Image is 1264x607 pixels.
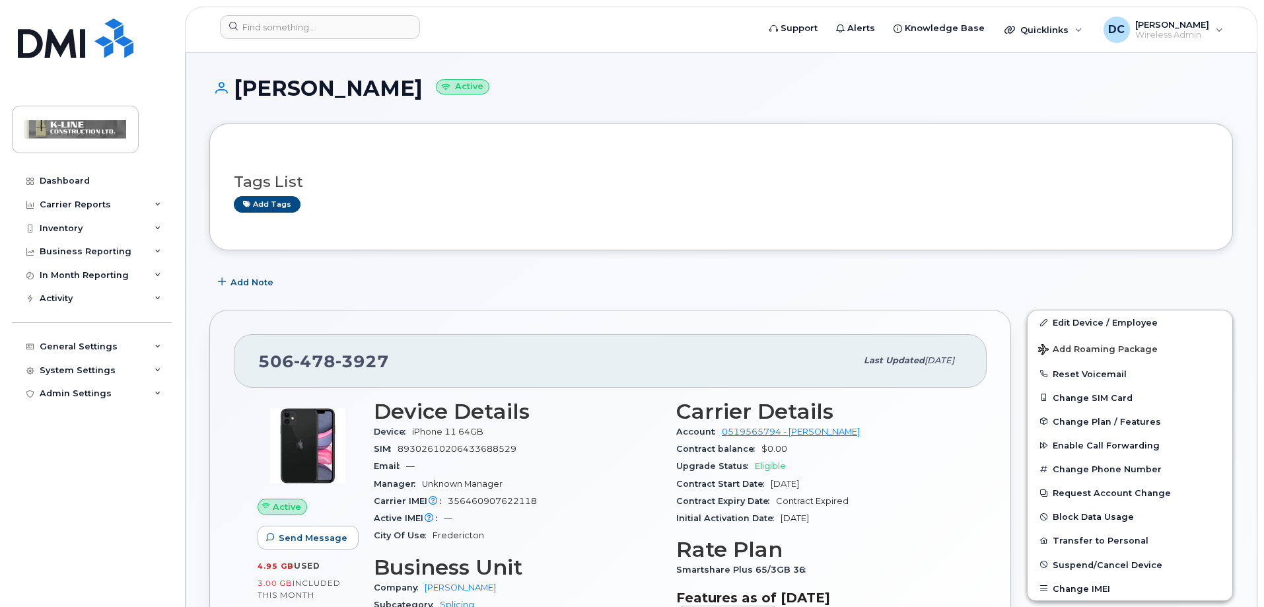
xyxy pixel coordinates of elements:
h3: Tags List [234,174,1209,190]
span: 478 [294,351,335,371]
span: Enable Call Forwarding [1053,441,1160,450]
span: Account [676,427,722,437]
span: SIM [374,444,398,454]
button: Add Note [209,270,285,294]
span: [DATE] [781,513,809,523]
a: [PERSON_NAME] [425,583,496,592]
span: 356460907622118 [448,496,537,506]
a: Add tags [234,196,300,213]
a: 0519565794 - [PERSON_NAME] [722,427,860,437]
span: Unknown Manager [422,479,503,489]
img: iPhone_11.jpg [268,406,347,485]
span: Carrier IMEI [374,496,448,506]
span: 3927 [335,351,389,371]
span: $0.00 [761,444,787,454]
button: Change SIM Card [1028,386,1232,410]
button: Change Plan / Features [1028,410,1232,433]
span: Last updated [864,355,925,365]
span: Active [273,501,301,513]
button: Send Message [258,526,359,550]
h3: Rate Plan [676,538,963,561]
span: Smartshare Plus 65/3GB 36 [676,565,812,575]
span: Initial Activation Date [676,513,781,523]
span: 506 [258,351,389,371]
span: included this month [258,578,341,600]
span: Send Message [279,532,347,544]
span: Active IMEI [374,513,444,523]
span: Contract Start Date [676,479,771,489]
span: Contract Expiry Date [676,496,776,506]
button: Transfer to Personal [1028,528,1232,552]
button: Reset Voicemail [1028,362,1232,386]
span: 4.95 GB [258,561,294,571]
span: [DATE] [925,355,954,365]
span: [DATE] [771,479,799,489]
span: Email [374,461,406,471]
span: Suspend/Cancel Device [1053,559,1162,569]
span: Device [374,427,412,437]
span: — [444,513,452,523]
span: Upgrade Status [676,461,755,471]
button: Request Account Change [1028,481,1232,505]
button: Block Data Usage [1028,505,1232,528]
span: Add Roaming Package [1038,344,1158,357]
small: Active [436,79,489,94]
span: Add Note [230,276,273,289]
span: iPhone 11 64GB [412,427,483,437]
button: Change IMEI [1028,577,1232,600]
h1: [PERSON_NAME] [209,77,1233,100]
button: Change Phone Number [1028,457,1232,481]
h3: Carrier Details [676,400,963,423]
h3: Device Details [374,400,660,423]
span: — [406,461,415,471]
span: used [294,561,320,571]
span: Contract Expired [776,496,849,506]
span: 3.00 GB [258,579,293,588]
h3: Business Unit [374,555,660,579]
button: Enable Call Forwarding [1028,433,1232,457]
button: Add Roaming Package [1028,335,1232,362]
span: Contract balance [676,444,761,454]
span: Eligible [755,461,786,471]
span: City Of Use [374,530,433,540]
a: Edit Device / Employee [1028,310,1232,334]
span: Change Plan / Features [1053,416,1161,426]
span: Company [374,583,425,592]
span: 89302610206433688529 [398,444,516,454]
span: Manager [374,479,422,489]
span: Fredericton [433,530,484,540]
h3: Features as of [DATE] [676,590,963,606]
button: Suspend/Cancel Device [1028,553,1232,577]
